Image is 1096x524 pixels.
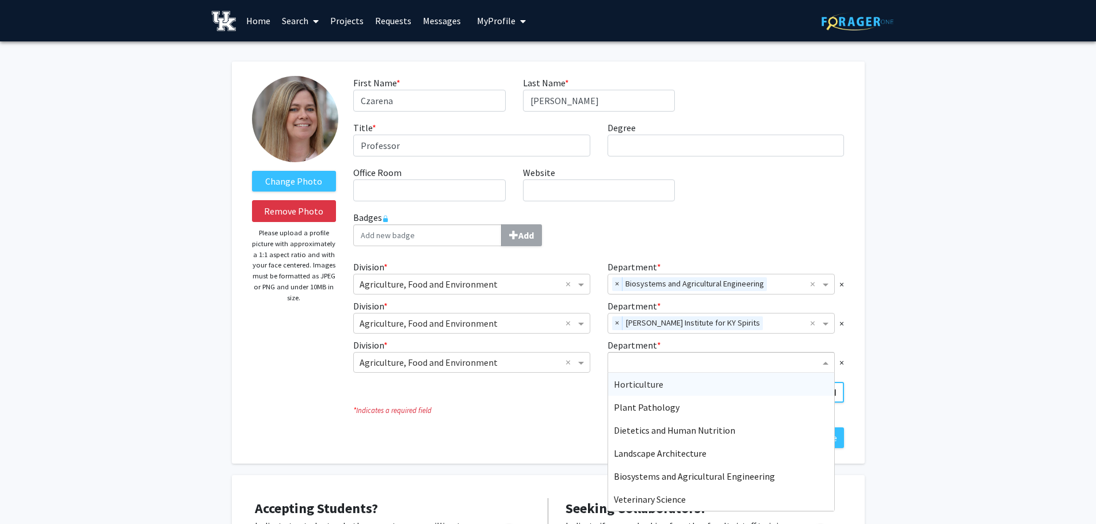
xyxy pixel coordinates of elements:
i: Indicates a required field [353,405,844,416]
div: Division [345,338,599,373]
div: Department [599,260,853,294]
span: My Profile [477,15,515,26]
span: Dietetics and Human Nutrition [614,424,735,436]
label: Title [353,121,376,135]
p: Please upload a profile picture with approximately a 1:1 aspect ratio and with your face centered... [252,228,337,303]
span: Clear all [566,355,575,369]
span: Clear all [566,277,575,291]
button: Remove Photo [252,200,337,222]
span: × [839,355,844,369]
div: Division [345,299,599,334]
ng-dropdown-panel: Options list [608,372,835,511]
button: Badges [501,224,542,246]
span: [PERSON_NAME] Institute for KY Spirits [623,316,763,330]
img: University of Kentucky Logo [212,11,236,31]
span: Seeking Collaborators? [566,499,707,517]
a: Home [240,1,276,41]
a: Messages [417,1,467,41]
div: Department [599,338,853,373]
label: First Name [353,76,400,90]
ng-select: Division [353,274,590,294]
span: Plant Pathology [614,401,679,413]
b: Add [518,230,534,241]
div: Department [599,299,853,334]
span: Biosystems and Agricultural Engineering [614,471,775,482]
span: Clear all [810,277,820,291]
span: Clear all [810,316,820,330]
label: Degree [608,121,636,135]
span: Landscape Architecture [614,447,707,459]
span: × [612,316,623,330]
span: × [839,316,844,330]
span: × [612,277,623,291]
ng-select: Department [608,313,835,334]
label: Office Room [353,166,402,179]
div: Division [345,260,599,294]
label: Last Name [523,76,569,90]
ng-select: Division [353,352,590,373]
a: Requests [369,1,417,41]
span: × [839,277,844,291]
ng-select: Department [608,352,835,373]
ng-select: Department [608,274,835,294]
iframe: Chat [9,472,49,515]
span: Biosystems and Agricultural Engineering [623,277,767,291]
label: Badges [353,211,844,246]
img: ForagerOne Logo [822,13,893,30]
a: Search [276,1,324,41]
label: Website [523,166,555,179]
span: Clear all [566,316,575,330]
img: Profile Picture [252,76,338,162]
span: Accepting Students? [255,499,378,517]
span: Veterinary Science [614,494,686,505]
a: Projects [324,1,369,41]
input: BadgesAdd [353,224,502,246]
label: ChangeProfile Picture [252,171,337,192]
span: Horticulture [614,378,663,390]
ng-select: Division [353,313,590,334]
